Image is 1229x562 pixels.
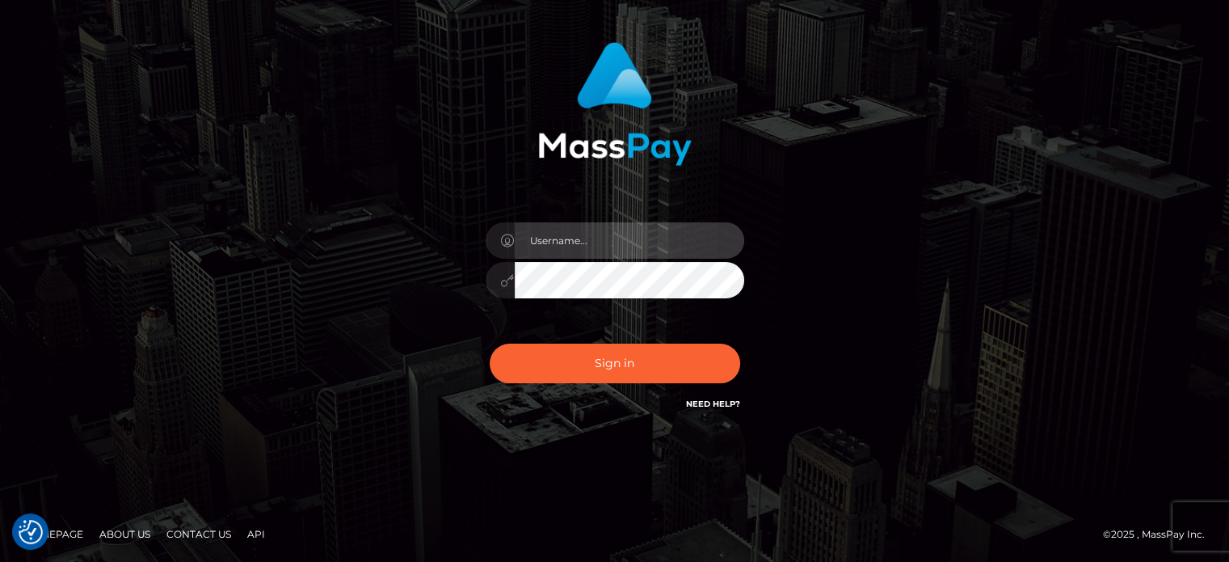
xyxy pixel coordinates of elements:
[686,399,740,409] a: Need Help?
[1103,526,1217,543] div: © 2025 , MassPay Inc.
[490,344,740,383] button: Sign in
[19,520,43,544] img: Revisit consent button
[241,522,271,547] a: API
[515,222,744,259] input: Username...
[93,522,157,547] a: About Us
[160,522,238,547] a: Contact Us
[19,520,43,544] button: Consent Preferences
[18,522,90,547] a: Homepage
[538,42,692,166] img: MassPay Login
